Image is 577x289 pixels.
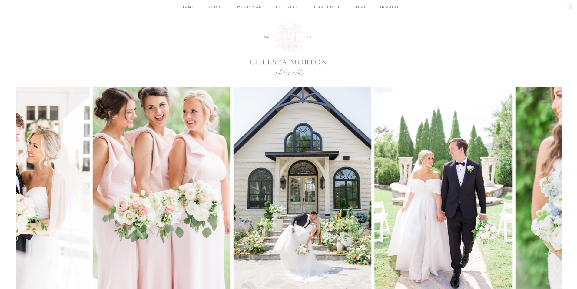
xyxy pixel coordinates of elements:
[380,4,397,11] a: inquire
[235,4,264,11] a: weddings
[180,4,196,11] a: home
[207,4,225,11] a: about
[353,4,370,11] a: blog
[274,4,303,11] a: lifestyle
[313,4,342,11] a: portfolio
